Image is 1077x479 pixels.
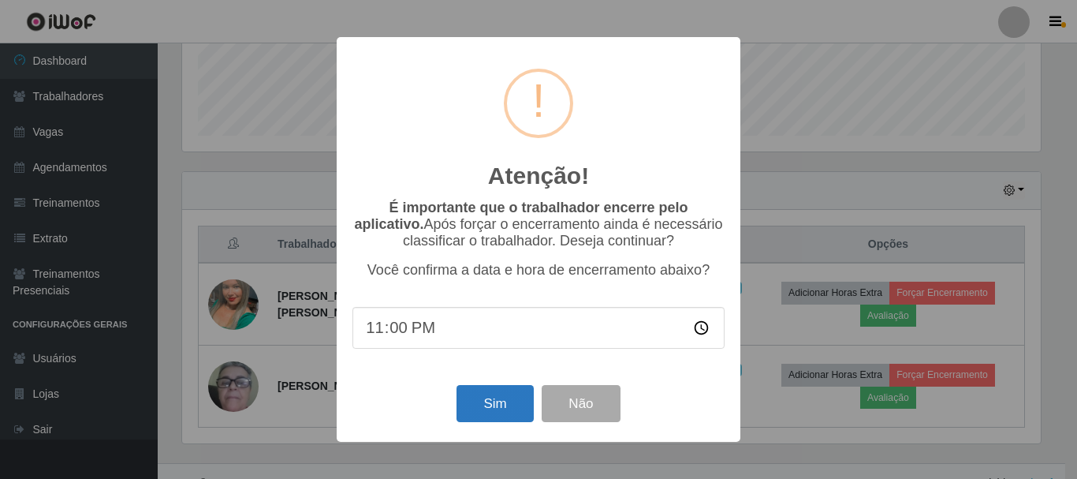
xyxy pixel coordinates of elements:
[354,200,688,232] b: É importante que o trabalhador encerre pelo aplicativo.
[542,385,620,422] button: Não
[457,385,533,422] button: Sim
[352,262,725,279] p: Você confirma a data e hora de encerramento abaixo?
[352,200,725,249] p: Após forçar o encerramento ainda é necessário classificar o trabalhador. Deseja continuar?
[488,162,589,190] h2: Atenção!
